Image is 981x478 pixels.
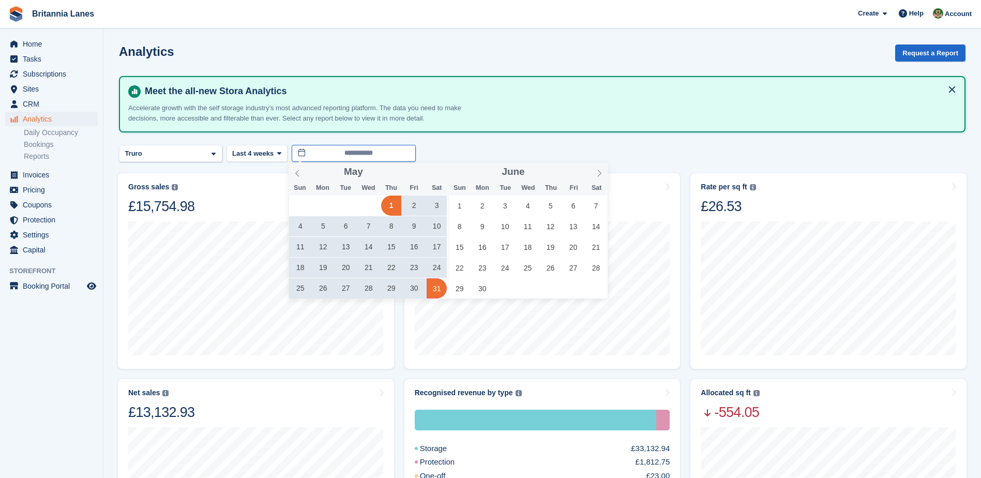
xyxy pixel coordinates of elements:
[449,278,470,298] span: June 29, 2025
[172,184,178,190] img: icon-info-grey-7440780725fd019a000dd9b08b2336e03edf1995a4989e88bcd33f0948082b44.svg
[404,237,424,257] span: May 16, 2025
[141,85,956,97] h4: Meet the all-new Stora Analytics
[313,237,333,257] span: May 12, 2025
[563,196,583,216] span: June 6, 2025
[23,228,85,242] span: Settings
[5,52,98,66] a: menu
[8,6,24,22] img: stora-icon-8386f47178a22dfd0bd8f6a31ec36ba5ce8667c1dd55bd0f319d3a0aa187defe.svg
[933,8,943,19] img: Sam Wooldridge
[945,9,972,19] span: Account
[540,216,561,236] span: June 12, 2025
[24,140,98,150] a: Bookings
[586,258,606,278] span: June 28, 2025
[358,216,379,236] span: May 7, 2025
[380,185,402,191] span: Thu
[518,237,538,257] span: June 18, 2025
[525,167,557,177] input: Year
[313,216,333,236] span: May 5, 2025
[895,44,965,62] button: Request a Report
[23,97,85,111] span: CRM
[336,216,356,236] span: May 6, 2025
[494,185,517,191] span: Tue
[563,216,583,236] span: June 13, 2025
[909,8,924,19] span: Help
[701,183,747,191] div: Rate per sq ft
[415,389,513,397] div: Recognised revenue by type
[128,389,160,397] div: Net sales
[471,185,494,191] span: Mon
[5,168,98,182] a: menu
[563,258,583,278] span: June 27, 2025
[23,82,85,96] span: Sites
[336,278,356,298] span: May 27, 2025
[5,198,98,212] a: menu
[517,185,539,191] span: Wed
[358,258,379,278] span: May 21, 2025
[336,258,356,278] span: May 20, 2025
[123,148,146,159] div: Truro
[5,213,98,227] a: menu
[585,185,608,191] span: Sat
[427,237,447,257] span: May 17, 2025
[23,183,85,197] span: Pricing
[636,456,670,468] div: £1,812.75
[358,278,379,298] span: May 28, 2025
[290,237,310,257] span: May 11, 2025
[128,198,194,215] div: £15,754.98
[495,196,515,216] span: June 3, 2025
[24,128,98,138] a: Daily Occupancy
[858,8,879,19] span: Create
[119,44,174,58] h2: Analytics
[336,237,356,257] span: May 13, 2025
[472,216,492,236] span: June 9, 2025
[427,196,447,216] span: May 3, 2025
[357,185,380,191] span: Wed
[518,196,538,216] span: June 4, 2025
[656,410,670,430] div: Protection
[449,216,470,236] span: June 8, 2025
[381,216,401,236] span: May 8, 2025
[5,279,98,293] a: menu
[518,216,538,236] span: June 11, 2025
[23,213,85,227] span: Protection
[290,278,310,298] span: May 25, 2025
[5,228,98,242] a: menu
[540,237,561,257] span: June 19, 2025
[404,278,424,298] span: May 30, 2025
[449,237,470,257] span: June 15, 2025
[404,258,424,278] span: May 23, 2025
[502,167,524,177] span: June
[24,152,98,161] a: Reports
[753,390,760,396] img: icon-info-grey-7440780725fd019a000dd9b08b2336e03edf1995a4989e88bcd33f0948082b44.svg
[5,183,98,197] a: menu
[23,112,85,126] span: Analytics
[5,97,98,111] a: menu
[5,82,98,96] a: menu
[313,258,333,278] span: May 19, 2025
[563,237,583,257] span: June 20, 2025
[5,243,98,257] a: menu
[23,52,85,66] span: Tasks
[9,266,103,276] span: Storefront
[23,243,85,257] span: Capital
[586,216,606,236] span: June 14, 2025
[495,237,515,257] span: June 17, 2025
[427,216,447,236] span: May 10, 2025
[381,196,401,216] span: May 1, 2025
[23,198,85,212] span: Coupons
[415,410,657,430] div: Storage
[449,258,470,278] span: June 22, 2025
[427,258,447,278] span: May 24, 2025
[85,280,98,292] a: Preview store
[311,185,334,191] span: Mon
[290,258,310,278] span: May 18, 2025
[381,237,401,257] span: May 15, 2025
[5,67,98,81] a: menu
[495,258,515,278] span: June 24, 2025
[540,258,561,278] span: June 26, 2025
[518,258,538,278] span: June 25, 2025
[586,196,606,216] span: June 7, 2025
[128,183,169,191] div: Gross sales
[563,185,585,191] span: Fri
[472,237,492,257] span: June 16, 2025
